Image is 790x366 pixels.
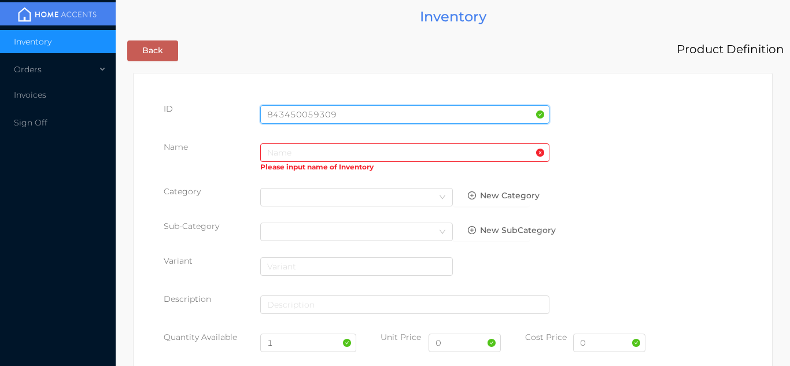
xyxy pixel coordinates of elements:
p: Quantity Available [164,331,260,343]
div: Please input name of Inventory [260,162,549,175]
span: Invoices [14,90,46,100]
div: Inventory [121,6,784,27]
p: Description [164,293,260,305]
div: Sub-Category [164,220,260,232]
div: ID [164,103,260,115]
span: Inventory [14,36,51,47]
p: Category [164,186,260,198]
input: Quantity [260,334,357,352]
button: icon: plus-circle-oNew SubCategory [453,220,530,241]
input: Description [260,295,549,314]
span: Sign Off [14,117,47,128]
input: Cost Price [573,334,645,352]
input: Name [260,143,549,162]
img: mainBanner [14,6,101,23]
input: Unit Price [429,334,501,352]
p: Name [164,141,260,153]
div: Variant [164,255,260,267]
p: Unit Price [381,331,429,343]
i: icon: down [439,194,446,202]
button: Back [127,40,178,61]
input: Variant [260,257,453,276]
p: Cost Price [525,331,573,343]
i: icon: down [439,228,446,236]
input: Homeaccents ID [260,105,549,124]
div: Product Definition [677,39,784,60]
button: icon: plus-circle-oNew Category [453,186,530,206]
